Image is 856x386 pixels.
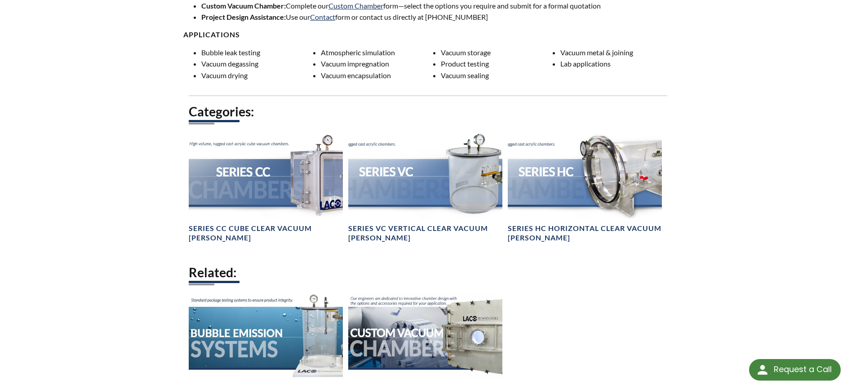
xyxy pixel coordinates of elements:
[441,58,553,70] li: Product testing
[189,103,668,120] h2: Categories:
[441,47,553,58] li: Vacuum storage
[183,30,673,40] h4: Applications
[201,1,286,10] strong: Custom Vacuum Chamber:
[201,13,286,21] strong: Project Design Assistance:
[560,47,673,58] li: Vacuum metal & joining
[508,133,662,243] a: Series HC Chambers headerSeries HC Horizontal Clear Vacuum [PERSON_NAME]
[774,359,832,380] div: Request a Call
[321,47,433,58] li: Atmospheric simulation
[201,70,314,81] li: Vacuum drying
[749,359,841,381] div: Request a Call
[189,133,343,243] a: Series CC Chamber headerSeries CC Cube Clear Vacuum [PERSON_NAME]
[189,224,343,243] h4: Series CC Cube Clear Vacuum [PERSON_NAME]
[321,70,433,81] li: Vacuum encapsulation
[508,224,662,243] h4: Series HC Horizontal Clear Vacuum [PERSON_NAME]
[201,58,314,70] li: Vacuum degassing
[321,58,433,70] li: Vacuum impregnation
[201,11,673,23] li: Use our form or contact us directly at [PHONE_NUMBER]
[441,70,553,81] li: Vacuum sealing
[328,1,383,10] a: Custom Chamber
[348,133,502,243] a: Series VC Chambers headerSeries VC Vertical Clear Vacuum [PERSON_NAME]
[310,13,335,21] a: Contact
[755,363,770,377] img: round button
[201,47,314,58] li: Bubble leak testing
[560,58,673,70] li: Lab applications
[348,224,502,243] h4: Series VC Vertical Clear Vacuum [PERSON_NAME]
[189,264,668,281] h2: Related:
